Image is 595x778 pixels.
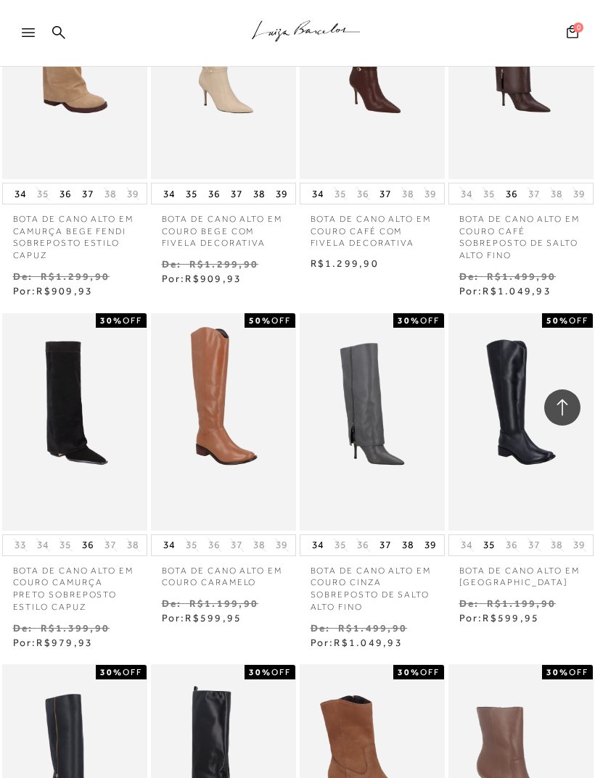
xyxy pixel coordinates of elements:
[501,538,522,552] button: 36
[459,270,480,282] small: De:
[33,187,53,201] button: 35
[189,258,258,270] small: R$1.299,90
[448,556,594,589] a: BOTA DE CANO ALTO EM [GEOGRAPHIC_DATA]
[479,187,499,201] button: 35
[185,273,242,284] span: R$909,93
[524,187,544,201] button: 37
[448,204,594,262] a: BOTA DE CANO ALTO EM COURO CAFÉ SOBREPOSTO DE SALTO ALTO FINO
[569,538,589,552] button: 39
[546,315,569,326] strong: 50%
[41,270,110,282] small: R$1.299,90
[483,285,551,297] span: R$1.049,93
[353,187,373,201] button: 36
[123,315,142,326] span: OFF
[2,204,147,262] a: BOTA DE CANO ALTO EM CAMURÇA BEGE FENDI SOBREPOSTO ESTILO CAPUZ
[226,183,247,204] button: 37
[78,183,98,204] button: 37
[151,204,296,249] p: BOTA DE CANO ALTO EM COURO BEGE COM FIVELA DECORATIVA
[162,612,242,624] span: Por:
[55,538,75,552] button: 35
[2,556,147,613] p: BOTA DE CANO ALTO EM COURO CAMURÇA PRETO SOBREPOSTO ESTILO CAPUZ
[398,667,420,677] strong: 30%
[456,187,477,201] button: 34
[152,315,295,529] img: BOTA DE CANO ALTO EM COURO CARAMELO
[311,637,403,648] span: Por:
[398,315,420,326] strong: 30%
[162,597,182,609] small: De:
[311,622,331,634] small: De:
[398,187,418,201] button: 38
[487,270,556,282] small: R$1.499,90
[13,637,94,648] span: Por:
[100,667,123,677] strong: 30%
[249,667,271,677] strong: 30%
[55,183,75,204] button: 36
[330,538,350,552] button: 35
[78,535,98,555] button: 36
[204,538,224,552] button: 36
[271,538,292,552] button: 39
[181,183,202,204] button: 35
[249,538,269,552] button: 38
[249,315,271,326] strong: 50%
[459,612,540,624] span: Por:
[159,535,179,555] button: 34
[13,285,94,297] span: Por:
[483,612,539,624] span: R$599,95
[501,183,522,204] button: 36
[10,538,30,552] button: 33
[450,315,592,529] a: BOTA DE CANO ALTO EM COURO PRETO
[271,183,292,204] button: 39
[308,183,328,204] button: 34
[420,535,440,555] button: 39
[226,538,247,552] button: 37
[301,315,443,529] img: BOTA DE CANO ALTO EM COURO CINZA SOBREPOSTO DE SALTO ALTO FINO
[524,538,544,552] button: 37
[420,315,440,326] span: OFF
[181,538,202,552] button: 35
[100,315,123,326] strong: 30%
[546,538,567,552] button: 38
[162,258,182,270] small: De:
[100,187,120,201] button: 38
[33,538,53,552] button: 34
[204,183,224,204] button: 36
[459,597,480,609] small: De:
[41,622,110,634] small: R$1.399,90
[36,637,93,648] span: R$979,93
[123,187,143,201] button: 39
[375,183,395,204] button: 37
[13,622,33,634] small: De:
[100,538,120,552] button: 37
[151,556,296,589] a: BOTA DE CANO ALTO EM COURO CARAMELO
[159,183,179,204] button: 34
[569,187,589,201] button: 39
[4,315,146,529] a: BOTA DE CANO ALTO EM COURO CAMURÇA PRETO SOBREPOSTO ESTILO CAPUZ
[145,538,165,552] button: 39
[189,597,258,609] small: R$1.199,90
[398,535,418,555] button: 38
[375,535,395,555] button: 37
[13,270,33,282] small: De:
[249,183,269,204] button: 38
[308,535,328,555] button: 34
[334,637,402,648] span: R$1.049,93
[300,556,445,613] a: BOTA DE CANO ALTO EM COURO CINZA SOBREPOSTO DE SALTO ALTO FINO
[300,204,445,249] a: BOTA DE CANO ALTO EM COURO CAFÉ COM FIVELA DECORATIVA
[36,285,93,297] span: R$909,93
[10,183,30,204] button: 34
[162,273,242,284] span: Por:
[420,667,440,677] span: OFF
[185,612,242,624] span: R$599,95
[271,315,291,326] span: OFF
[338,622,407,634] small: R$1.499,90
[353,538,373,552] button: 36
[569,667,588,677] span: OFF
[311,257,379,269] span: R$1.299,90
